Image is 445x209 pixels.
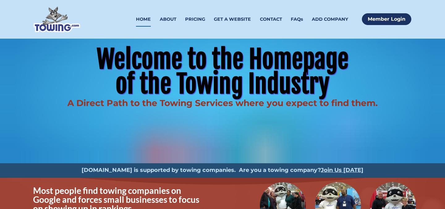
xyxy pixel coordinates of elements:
span: A Direct Path to the Towing Services where you expect to find them. [67,98,378,108]
a: HOME [136,12,151,27]
a: CONTACT [260,12,282,27]
a: FAQs [291,12,303,27]
a: ABOUT [160,12,176,27]
strong: [DOMAIN_NAME] is supported by towing companies. Are you a towing company? [82,167,321,173]
img: Towing.com Logo [34,6,80,32]
a: Member Login [362,13,411,25]
a: GET A WEBSITE [214,12,251,27]
a: Join Us [DATE] [321,167,363,173]
a: ADD COMPANY [312,12,348,27]
a: PRICING [185,12,205,27]
span: Welcome to the Homepage [97,44,349,75]
span: of the Towing Industry [116,68,329,100]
